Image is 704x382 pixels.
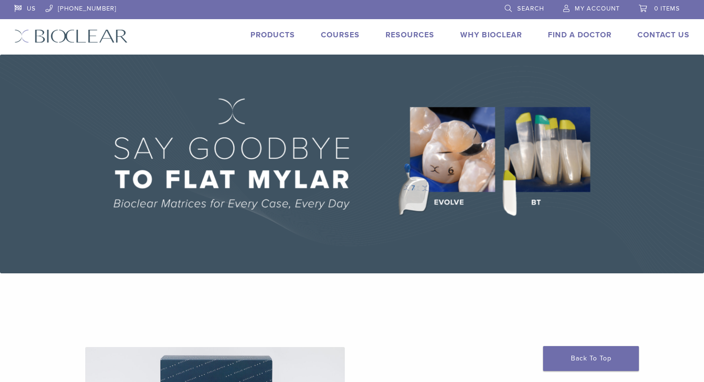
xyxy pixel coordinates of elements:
[654,5,680,12] span: 0 items
[321,30,360,40] a: Courses
[517,5,544,12] span: Search
[637,30,690,40] a: Contact Us
[460,30,522,40] a: Why Bioclear
[250,30,295,40] a: Products
[14,29,128,43] img: Bioclear
[386,30,434,40] a: Resources
[548,30,612,40] a: Find A Doctor
[575,5,620,12] span: My Account
[543,346,639,371] a: Back To Top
